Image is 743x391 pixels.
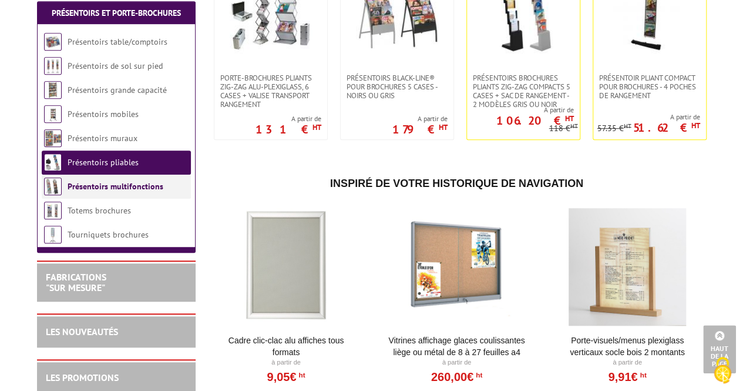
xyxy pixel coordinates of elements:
img: Tourniquets brochures [44,226,62,243]
img: Présentoirs de sol sur pied [44,57,62,75]
p: 51.62 € [633,124,700,131]
a: Porte-Visuels/Menus Plexiglass Verticaux Socle Bois 2 Montants [555,335,700,358]
span: Inspiré de votre historique de navigation [330,178,583,189]
img: Présentoirs muraux [44,129,62,147]
img: Présentoirs pliables [44,153,62,171]
img: Totems brochures [44,202,62,219]
p: 57.35 € [597,124,631,133]
a: Présentoirs Black-Line® pour brochures 5 Cases - Noirs ou Gris [341,73,453,100]
sup: HT [565,113,574,123]
a: Présentoirs table/comptoirs [68,36,167,47]
span: Présentoir pliant compact pour brochures - 4 poches de rangement [599,73,700,100]
a: Présentoir pliant compact pour brochures - 4 poches de rangement [593,73,706,100]
span: A partir de [467,105,574,115]
img: Présentoirs mobiles [44,105,62,123]
sup: HT [296,371,305,379]
span: Porte-Brochures pliants ZIG-ZAG Alu-Plexiglass, 6 cases + valise transport rangement [220,73,321,109]
sup: HT [312,122,321,132]
a: Totems brochures [68,205,131,216]
span: A partir de [597,112,700,122]
span: Présentoirs Black-Line® pour brochures 5 Cases - Noirs ou Gris [347,73,448,100]
a: Porte-Brochures pliants ZIG-ZAG Alu-Plexiglass, 6 cases + valise transport rangement [214,73,327,109]
a: LES NOUVEAUTÉS [46,326,118,337]
a: Vitrines affichage glaces coulissantes liège ou métal de 8 à 27 feuilles A4 [384,335,529,358]
sup: HT [473,371,482,379]
a: LES PROMOTIONS [46,372,119,383]
a: Présentoirs muraux [68,133,137,143]
sup: HT [570,122,578,130]
a: 9,91€HT [608,373,646,380]
p: 118 € [549,124,578,133]
a: Présentoirs brochures pliants Zig-Zag compacts 5 cases + sac de rangement - 2 Modèles Gris ou Noir [467,73,580,109]
a: 260,00€HT [431,373,482,380]
a: Présentoirs de sol sur pied [68,61,163,71]
p: 131 € [255,126,321,133]
img: Présentoirs multifonctions [44,178,62,195]
img: Cookies (fenêtre modale) [708,356,737,385]
a: Tourniquets brochures [68,229,149,240]
a: 9,05€HT [267,373,305,380]
a: FABRICATIONS"Sur Mesure" [46,271,106,293]
img: Présentoirs grande capacité [44,81,62,99]
sup: HT [624,122,631,130]
sup: HT [691,121,700,131]
span: Présentoirs brochures pliants Zig-Zag compacts 5 cases + sac de rangement - 2 Modèles Gris ou Noir [473,73,574,109]
a: Présentoirs pliables [68,157,139,168]
a: Présentoirs multifonctions [68,181,163,192]
p: À partir de [214,358,359,367]
p: 179 € [392,126,448,133]
p: 106.20 € [496,117,574,124]
sup: HT [637,371,646,379]
sup: HT [439,122,448,132]
img: Présentoirs table/comptoirs [44,33,62,51]
a: Présentoirs grande capacité [68,85,167,95]
a: Cadre Clic-Clac Alu affiches tous formats [214,335,359,358]
p: À partir de [384,358,529,367]
a: Haut de la page [703,325,736,373]
a: Présentoirs mobiles [68,109,139,119]
span: A partir de [392,114,448,123]
p: À partir de [555,358,700,367]
a: Présentoirs et Porte-brochures [52,8,181,18]
span: A partir de [255,114,321,123]
button: Cookies (fenêtre modale) [702,351,743,391]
